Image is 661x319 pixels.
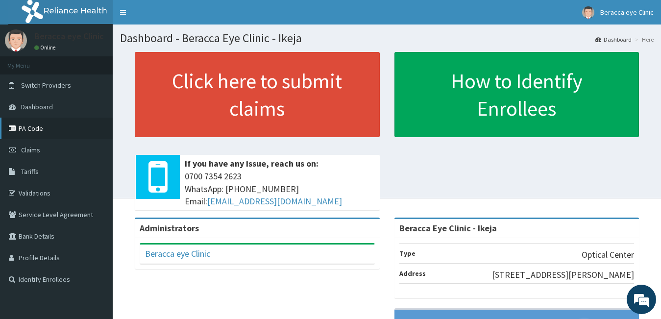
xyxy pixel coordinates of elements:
a: Beracca eye Clinic [145,248,210,259]
b: Administrators [140,222,199,234]
a: Click here to submit claims [135,52,380,137]
img: User Image [5,29,27,51]
span: Dashboard [21,102,53,111]
a: Online [34,44,58,51]
b: Address [399,269,426,278]
a: [EMAIL_ADDRESS][DOMAIN_NAME] [207,196,342,207]
h1: Dashboard - Beracca Eye Clinic - Ikeja [120,32,654,45]
b: Type [399,249,416,258]
span: Tariffs [21,167,39,176]
li: Here [633,35,654,44]
p: [STREET_ADDRESS][PERSON_NAME] [492,269,634,281]
span: Beracca eye Clinic [600,8,654,17]
p: Beracca eye Clinic [34,32,104,41]
a: How to Identify Enrollees [394,52,639,137]
span: Claims [21,146,40,154]
img: User Image [582,6,594,19]
span: 0700 7354 2623 WhatsApp: [PHONE_NUMBER] Email: [185,170,375,208]
span: Switch Providers [21,81,71,90]
b: If you have any issue, reach us on: [185,158,318,169]
a: Dashboard [595,35,632,44]
strong: Beracca Eye Clinic - Ikeja [399,222,497,234]
p: Optical Center [582,248,634,261]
